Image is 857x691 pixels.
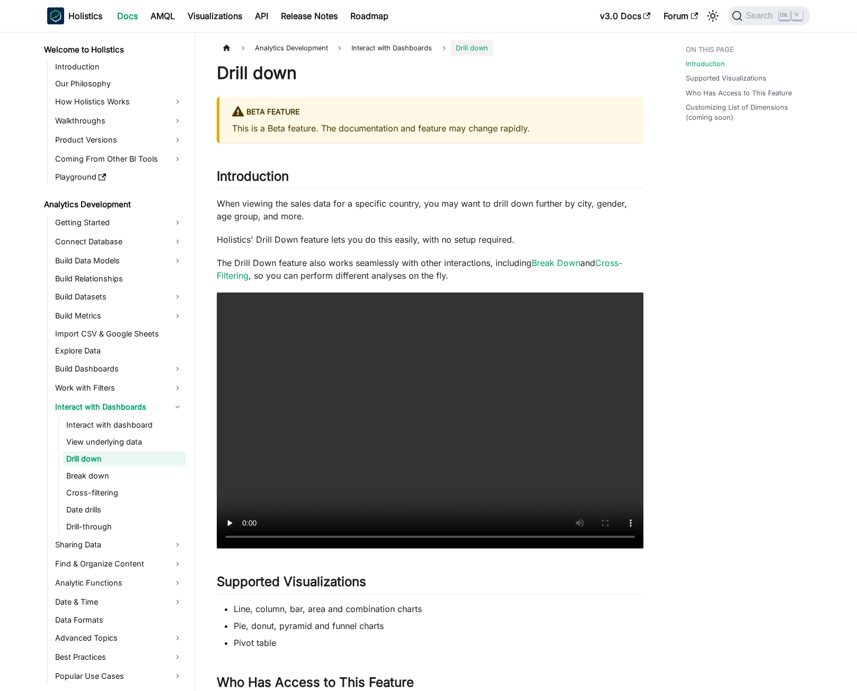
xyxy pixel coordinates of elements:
[52,649,186,666] a: Best Practices
[532,258,580,268] a: Break Down
[657,7,704,24] a: Forum
[686,73,766,83] a: Supported Visualizations
[52,170,186,184] a: Playground
[63,468,186,483] a: Break down
[52,536,186,553] a: Sharing Data
[52,630,186,646] a: Advanced Topics
[52,360,186,377] a: Build Dashboards
[52,93,186,110] a: How Holistics Works
[217,256,643,282] p: The Drill Down feature also works seamlessly with other interactions, including and , so you can ...
[52,214,186,231] a: Getting Started
[217,40,237,56] a: Home page
[52,307,186,324] a: Build Metrics
[52,271,186,286] a: Build Relationships
[594,7,657,24] a: v3.0 Docs
[686,88,792,98] a: Who Has Access to This Feature
[52,555,186,572] a: Find & Organize Content
[217,293,643,548] video: Your browser does not support embedding video, but you can .
[52,233,186,250] a: Connect Database
[217,63,643,84] h1: Drill down
[344,7,395,24] a: Roadmap
[63,418,186,432] a: Interact with dashboard
[728,6,810,25] button: Search (Ctrl+K)
[63,485,186,500] a: Cross-filtering
[47,7,64,24] img: Holistics
[52,76,186,91] a: Our Philosophy
[250,40,333,56] span: Analytics Development
[52,613,186,627] a: Data Formats
[52,112,186,129] a: Walkthroughs
[41,197,186,212] a: Analytics Development
[181,7,249,24] a: Visualizations
[52,593,186,610] a: Date & Time
[743,11,779,21] span: Search
[63,519,186,534] a: Drill-through
[686,59,725,69] a: Introduction
[234,603,643,615] li: Line, column, bar, area and combination charts
[63,435,186,449] a: View underlying data
[52,326,186,341] a: Import CSV & Google Sheets
[47,7,102,24] a: HolisticsHolistics
[63,502,186,517] a: Date drills
[450,40,493,56] span: Drill down
[217,169,643,189] h2: Introduction
[346,40,437,56] span: Interact with Dashboards
[232,105,631,119] div: BETA FEATURE
[52,59,186,74] a: Introduction
[249,7,275,24] a: API
[68,10,102,22] b: Holistics
[52,252,186,269] a: Build Data Models
[792,11,802,20] kbd: K
[52,150,186,167] a: Coming From Other BI Tools
[52,379,186,396] a: Work with Filters
[52,343,186,358] a: Explore Data
[63,451,186,466] a: Drill down
[232,122,631,135] p: This is a Beta feature. The documentation and feature may change rapidly.
[52,398,186,415] a: Interact with Dashboards
[217,574,643,594] h2: Supported Visualizations
[111,7,144,24] a: Docs
[52,131,186,148] a: Product Versions
[275,7,344,24] a: Release Notes
[52,574,186,591] a: Analytic Functions
[37,32,196,691] nav: Docs sidebar
[144,7,181,24] a: AMQL
[41,42,186,57] a: Welcome to Holistics
[52,668,186,685] a: Popular Use Cases
[52,288,186,305] a: Build Datasets
[704,7,721,24] button: Switch between dark and light mode (currently light mode)
[217,40,643,56] nav: Breadcrumbs
[217,197,643,223] p: When viewing the sales data for a specific country, you may want to drill down further by city, g...
[234,636,643,649] li: Pivot table
[217,233,643,246] p: Holistics' Drill Down feature lets you do this easily, with no setup required.
[234,619,643,632] li: Pie, donut, pyramid and funnel charts
[686,102,804,122] a: Customizing List of Dimensions (coming soon)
